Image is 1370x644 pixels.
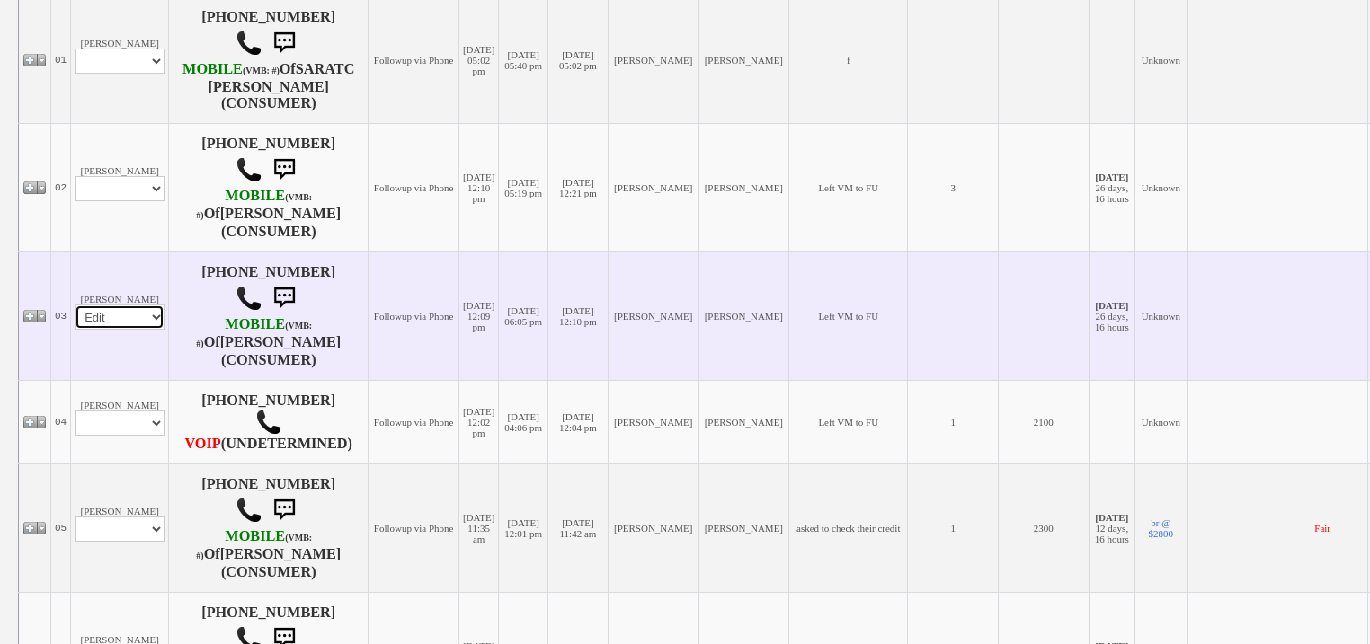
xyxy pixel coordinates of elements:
td: [DATE] 12:02 pm [458,380,498,463]
td: 04 [51,380,71,463]
td: Followup via Phone [369,123,459,251]
font: MOBILE [225,316,285,332]
td: [PERSON_NAME] [698,463,789,592]
img: sms.png [266,25,302,61]
td: [DATE] 12:10 pm [458,123,498,251]
b: T-Mobile USA, Inc. [182,61,280,77]
td: [DATE] 05:19 pm [499,123,548,251]
td: 26 days, 16 hours [1089,123,1134,251]
font: Fair [1314,523,1330,534]
td: [DATE] 12:10 pm [547,251,608,380]
b: T-Mobile USA, Inc. [196,188,312,222]
h4: [PHONE_NUMBER] (UNDETERMINED) [173,393,364,452]
td: [PERSON_NAME] [608,123,698,251]
td: [PERSON_NAME] [698,380,789,463]
td: [PERSON_NAME] [71,463,169,592]
td: Followup via Phone [369,380,459,463]
td: [DATE] 12:04 pm [547,380,608,463]
b: [DATE] [1095,300,1128,311]
img: call.png [236,30,262,57]
b: [PERSON_NAME] [220,334,342,350]
h4: [PHONE_NUMBER] Of (CONSUMER) [173,476,364,580]
font: (VMB: #) [196,533,312,560]
img: call.png [236,497,262,524]
b: Google (Grand Central) - SVR [184,436,220,452]
td: Unknown [1135,251,1188,380]
td: 3 [908,123,999,251]
td: [DATE] 12:21 pm [547,123,608,251]
td: 2300 [998,463,1089,592]
td: 1 [908,380,999,463]
td: 03 [51,251,71,380]
td: [PERSON_NAME] [608,380,698,463]
font: VOIP [184,436,220,452]
font: (VMB: #) [243,66,280,75]
img: call.png [255,409,282,436]
h4: [PHONE_NUMBER] Of (CONSUMER) [173,264,364,368]
img: call.png [236,285,262,312]
h4: [PHONE_NUMBER] Of (CONSUMER) [173,9,364,111]
font: MOBILE [225,188,285,204]
td: Unknown [1135,380,1188,463]
b: T-Mobile USA, Inc. [196,316,312,350]
b: [DATE] [1095,512,1128,523]
td: [DATE] 04:06 pm [499,380,548,463]
td: 05 [51,463,71,592]
b: [PERSON_NAME] [220,546,342,562]
td: [PERSON_NAME] [71,251,169,380]
td: 2100 [998,380,1089,463]
td: Left VM to FU [789,123,908,251]
td: [PERSON_NAME] [608,463,698,592]
td: Followup via Phone [369,463,459,592]
td: 02 [51,123,71,251]
td: [DATE] 12:09 pm [458,251,498,380]
h4: [PHONE_NUMBER] Of (CONSUMER) [173,136,364,240]
font: MOBILE [182,61,243,77]
b: [PERSON_NAME] [220,206,342,222]
font: (VMB: #) [196,192,312,220]
td: asked to check their credit [789,463,908,592]
font: MOBILE [225,528,285,544]
td: [PERSON_NAME] [71,123,169,251]
td: 12 days, 16 hours [1089,463,1134,592]
td: [PERSON_NAME] [608,251,698,380]
td: 1 [908,463,999,592]
b: [DATE] [1095,172,1128,182]
td: [PERSON_NAME] [698,251,789,380]
td: [DATE] 11:42 am [547,463,608,592]
td: Left VM to FU [789,380,908,463]
img: call.png [236,156,262,183]
img: sms.png [266,280,302,316]
td: [DATE] 12:01 pm [499,463,548,592]
b: T-Mobile USA, Inc. [196,528,312,562]
td: [PERSON_NAME] [698,123,789,251]
td: [DATE] 06:05 pm [499,251,548,380]
td: [PERSON_NAME] [71,380,169,463]
td: 26 days, 16 hours [1089,251,1134,380]
font: (VMB: #) [196,321,312,348]
td: Left VM to FU [789,251,908,380]
td: Unknown [1135,123,1188,251]
img: sms.png [266,492,302,528]
td: [DATE] 11:35 am [458,463,498,592]
a: br @ $2800 [1149,517,1174,539]
img: sms.png [266,152,302,188]
td: Followup via Phone [369,251,459,380]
